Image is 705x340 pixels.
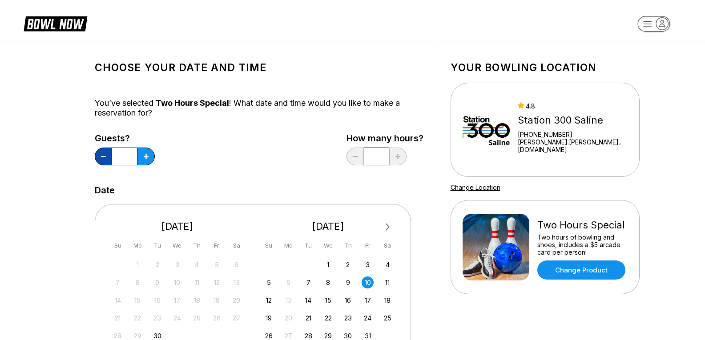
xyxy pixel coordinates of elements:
[381,220,395,234] button: Next Month
[263,294,275,306] div: Choose Sunday, October 12th, 2025
[263,312,275,324] div: Choose Sunday, October 19th, 2025
[151,276,163,288] div: Not available Tuesday, September 9th, 2025
[230,240,242,252] div: Sa
[151,312,163,324] div: Not available Tuesday, September 23rd, 2025
[132,276,144,288] div: Not available Monday, September 8th, 2025
[282,240,294,252] div: Mo
[382,312,394,324] div: Choose Saturday, October 25th, 2025
[518,114,627,126] div: Station 300 Saline
[132,312,144,324] div: Not available Monday, September 22nd, 2025
[132,259,144,271] div: Not available Monday, September 1st, 2025
[132,294,144,306] div: Not available Monday, September 15th, 2025
[282,294,294,306] div: Not available Monday, October 13th, 2025
[112,240,124,252] div: Su
[322,240,334,252] div: We
[382,276,394,288] div: Choose Saturday, October 11th, 2025
[171,276,183,288] div: Not available Wednesday, September 10th, 2025
[463,214,529,280] img: Two Hours Special
[346,133,423,143] label: How many hours?
[362,240,374,252] div: Fr
[342,294,354,306] div: Choose Thursday, October 16th, 2025
[302,312,314,324] div: Choose Tuesday, October 21st, 2025
[537,219,628,231] div: Two Hours Special
[191,312,203,324] div: Not available Thursday, September 25th, 2025
[263,240,275,252] div: Su
[95,98,423,118] div: You’ve selected ! What date and time would you like to make a reservation for?
[112,276,124,288] div: Not available Sunday, September 7th, 2025
[451,184,500,191] a: Change Location
[151,294,163,306] div: Not available Tuesday, September 16th, 2025
[518,131,627,138] div: [PHONE_NUMBER]
[537,260,625,280] a: Change Product
[322,312,334,324] div: Choose Wednesday, October 22nd, 2025
[382,240,394,252] div: Sa
[211,240,223,252] div: Fr
[132,240,144,252] div: Mo
[191,276,203,288] div: Not available Thursday, September 11th, 2025
[451,61,640,74] h1: Your bowling location
[156,98,229,108] span: Two Hours Special
[109,220,246,232] div: [DATE]
[171,312,183,324] div: Not available Wednesday, September 24th, 2025
[322,276,334,288] div: Choose Wednesday, October 8th, 2025
[95,133,155,143] label: Guests?
[463,96,510,163] img: Station 300 Saline
[211,276,223,288] div: Not available Friday, September 12th, 2025
[342,240,354,252] div: Th
[191,259,203,271] div: Not available Thursday, September 4th, 2025
[518,102,627,110] div: 4.8
[302,294,314,306] div: Choose Tuesday, October 14th, 2025
[211,259,223,271] div: Not available Friday, September 5th, 2025
[537,233,628,256] div: Two hours of bowling and shoes, includes a $5 arcade card per person!
[95,185,115,195] label: Date
[322,294,334,306] div: Choose Wednesday, October 15th, 2025
[342,276,354,288] div: Choose Thursday, October 9th, 2025
[171,259,183,271] div: Not available Wednesday, September 3rd, 2025
[151,259,163,271] div: Not available Tuesday, September 2nd, 2025
[282,276,294,288] div: Not available Monday, October 6th, 2025
[362,276,374,288] div: Choose Friday, October 10th, 2025
[302,276,314,288] div: Choose Tuesday, October 7th, 2025
[171,294,183,306] div: Not available Wednesday, September 17th, 2025
[211,312,223,324] div: Not available Friday, September 26th, 2025
[230,259,242,271] div: Not available Saturday, September 6th, 2025
[382,259,394,271] div: Choose Saturday, October 4th, 2025
[342,259,354,271] div: Choose Thursday, October 2nd, 2025
[112,312,124,324] div: Not available Sunday, September 21st, 2025
[151,240,163,252] div: Tu
[362,312,374,324] div: Choose Friday, October 24th, 2025
[171,240,183,252] div: We
[230,276,242,288] div: Not available Saturday, September 13th, 2025
[302,240,314,252] div: Tu
[282,312,294,324] div: Not available Monday, October 20th, 2025
[230,294,242,306] div: Not available Saturday, September 20th, 2025
[362,259,374,271] div: Choose Friday, October 3rd, 2025
[191,294,203,306] div: Not available Thursday, September 18th, 2025
[95,61,423,74] h1: Choose your Date and time
[112,294,124,306] div: Not available Sunday, September 14th, 2025
[342,312,354,324] div: Choose Thursday, October 23rd, 2025
[191,240,203,252] div: Th
[211,294,223,306] div: Not available Friday, September 19th, 2025
[382,294,394,306] div: Choose Saturday, October 18th, 2025
[322,259,334,271] div: Choose Wednesday, October 1st, 2025
[230,312,242,324] div: Not available Saturday, September 27th, 2025
[263,276,275,288] div: Choose Sunday, October 5th, 2025
[362,294,374,306] div: Choose Friday, October 17th, 2025
[518,138,627,153] a: [PERSON_NAME].[PERSON_NAME]...[DOMAIN_NAME]
[259,220,397,232] div: [DATE]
